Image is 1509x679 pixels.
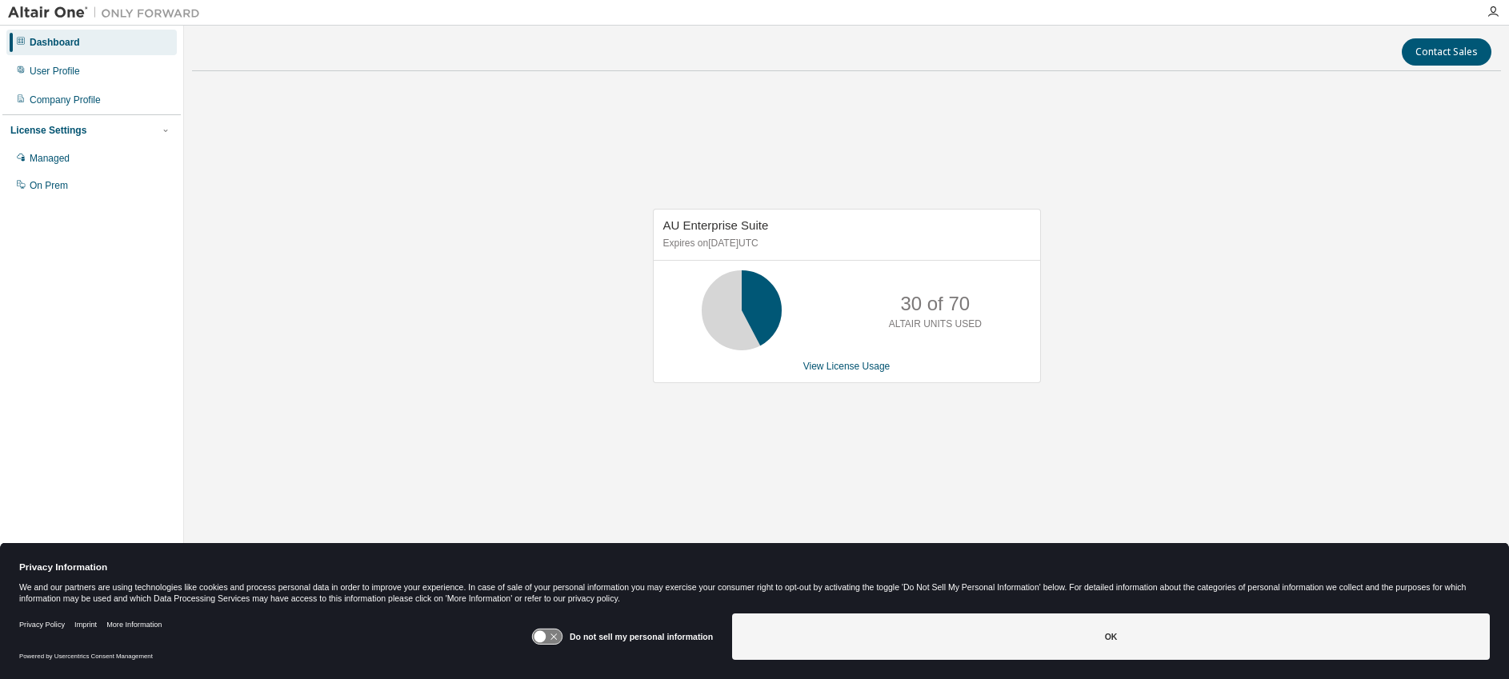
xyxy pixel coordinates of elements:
[30,179,68,192] div: On Prem
[10,124,86,137] div: License Settings
[30,65,80,78] div: User Profile
[30,152,70,165] div: Managed
[663,237,1027,250] p: Expires on [DATE] UTC
[8,5,208,21] img: Altair One
[663,218,769,232] span: AU Enterprise Suite
[30,94,101,106] div: Company Profile
[900,290,970,318] p: 30 of 70
[1402,38,1491,66] button: Contact Sales
[889,318,982,331] p: ALTAIR UNITS USED
[30,36,80,49] div: Dashboard
[803,361,891,372] a: View License Usage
